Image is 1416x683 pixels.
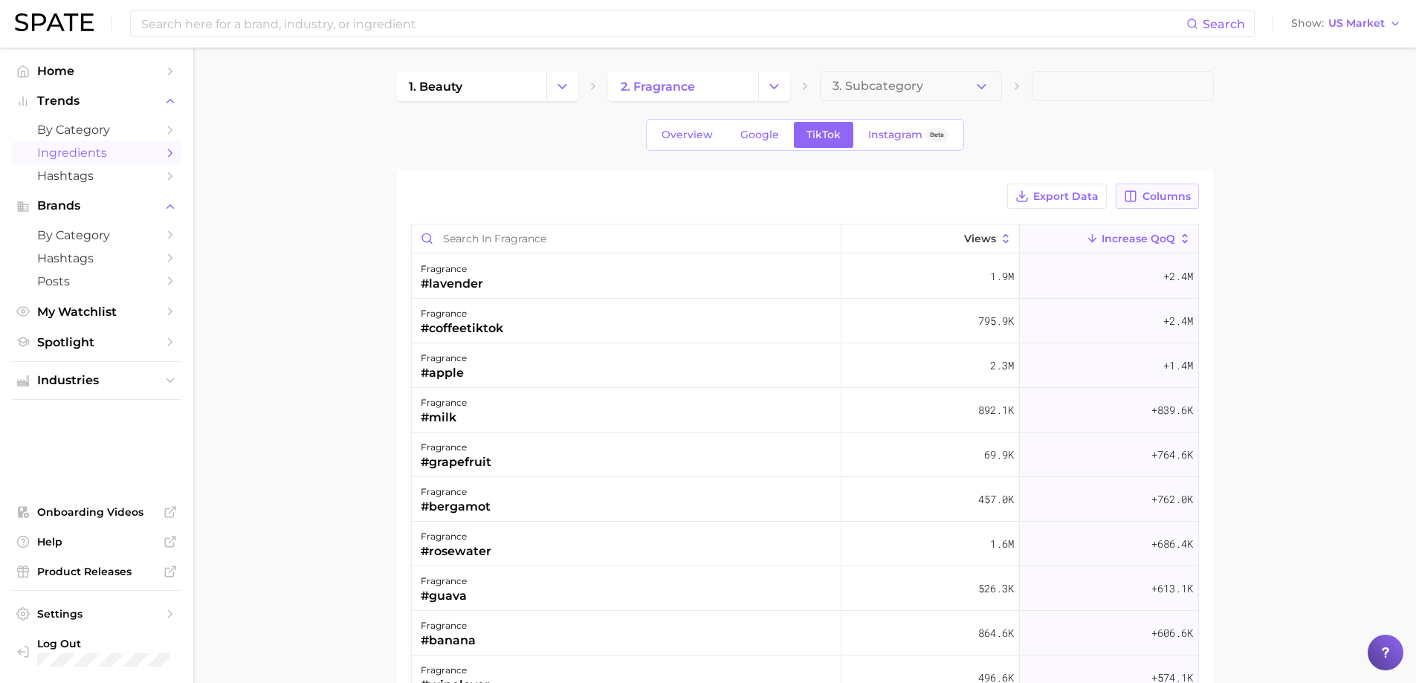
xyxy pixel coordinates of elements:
span: Hashtags [37,251,156,265]
span: Product Releases [37,565,156,578]
a: Product Releases [12,560,181,583]
span: Beta [930,129,944,141]
span: 1.9m [990,268,1014,285]
a: Home [12,59,181,82]
div: fragrance [421,305,503,323]
button: ShowUS Market [1287,14,1405,33]
button: fragrance#coffeetiktok795.9k+2.4m [412,299,1198,343]
div: fragrance [421,572,467,590]
button: Trends [12,90,181,112]
div: #grapefruit [421,453,491,471]
a: Spotlight [12,331,181,354]
div: fragrance [421,438,491,456]
span: 69.9k [984,446,1014,464]
div: #guava [421,587,467,605]
div: #milk [421,409,467,427]
span: by Category [37,228,156,242]
a: Posts [12,270,181,293]
span: 3. Subcategory [833,80,923,93]
span: 892.1k [978,401,1014,419]
span: 1.6m [990,535,1014,553]
a: Google [728,122,792,148]
span: Trends [37,94,156,108]
span: +1.4m [1163,357,1193,375]
span: Columns [1142,190,1191,203]
a: InstagramBeta [856,122,961,148]
div: fragrance [421,661,490,679]
span: Instagram [868,129,922,141]
span: Help [37,535,156,548]
div: #apple [421,364,467,382]
span: 795.9k [978,312,1014,330]
span: Ingredients [37,146,156,160]
span: +613.1k [1151,580,1193,598]
a: Overview [649,122,725,148]
button: increase QoQ [1020,224,1198,253]
a: 2. fragrance [608,71,758,101]
button: Views [841,224,1020,253]
button: Export Data [1007,184,1107,209]
input: Search here for a brand, industry, or ingredient [140,11,1186,36]
a: Onboarding Videos [12,501,181,523]
img: SPATE [15,13,94,31]
span: increase QoQ [1102,233,1175,245]
input: Search in fragrance [412,224,841,253]
span: Settings [37,607,156,621]
div: fragrance [421,528,491,546]
a: Log out. Currently logged in with e-mail roberto.gil@givaudan.com. [12,632,181,671]
div: #lavender [421,275,483,293]
button: Columns [1116,184,1198,209]
button: fragrance#rosewater1.6m+686.4k [412,522,1198,566]
button: 3. Subcategory [820,71,1002,101]
button: fragrance#milk892.1k+839.6k [412,388,1198,433]
span: Hashtags [37,169,156,183]
button: fragrance#bergamot457.0k+762.0k [412,477,1198,522]
a: TikTok [794,122,853,148]
span: 2. fragrance [621,80,695,94]
span: Posts [37,274,156,288]
button: Change Category [758,71,790,101]
span: +2.4m [1163,312,1193,330]
span: My Watchlist [37,305,156,319]
a: by Category [12,224,181,247]
span: Onboarding Videos [37,505,156,519]
span: 457.0k [978,491,1014,508]
div: fragrance [421,617,476,635]
button: fragrance#apple2.3m+1.4m [412,343,1198,388]
span: +2.4m [1163,268,1193,285]
a: Settings [12,603,181,625]
a: Ingredients [12,141,181,164]
div: #rosewater [421,543,491,560]
span: US Market [1328,19,1385,27]
span: Show [1291,19,1324,27]
a: Hashtags [12,164,181,187]
button: Industries [12,369,181,392]
span: Overview [662,129,713,141]
span: Home [37,64,156,78]
div: fragrance [421,483,491,501]
button: fragrance#banana864.6k+606.6k [412,611,1198,656]
span: Industries [37,374,156,387]
div: fragrance [421,349,467,367]
div: #banana [421,632,476,650]
div: #bergamot [421,498,491,516]
span: 864.6k [978,624,1014,642]
a: Hashtags [12,247,181,270]
a: 1. beauty [396,71,546,101]
span: +839.6k [1151,401,1193,419]
span: +764.6k [1151,446,1193,464]
span: Brands [37,199,156,213]
span: +686.4k [1151,535,1193,553]
span: Export Data [1033,190,1099,203]
button: Brands [12,195,181,217]
div: #coffeetiktok [421,320,503,337]
a: by Category [12,118,181,141]
span: by Category [37,123,156,137]
span: Google [740,129,779,141]
button: Change Category [546,71,578,101]
span: Log Out [37,637,175,650]
span: +762.0k [1151,491,1193,508]
span: 526.3k [978,580,1014,598]
a: My Watchlist [12,300,181,323]
span: Search [1203,17,1245,31]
